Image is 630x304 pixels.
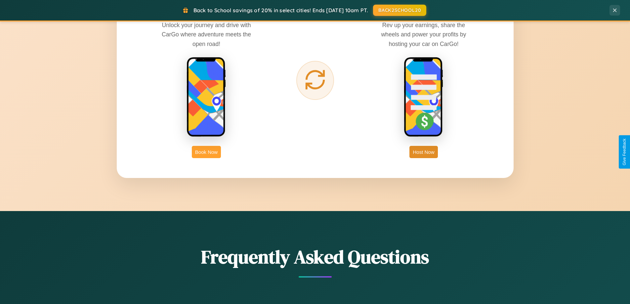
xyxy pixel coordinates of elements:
div: Give Feedback [622,139,627,165]
button: Host Now [409,146,438,158]
img: rent phone [187,57,226,138]
h2: Frequently Asked Questions [117,244,514,270]
p: Rev up your earnings, share the wheels and power your profits by hosting your car on CarGo! [374,21,473,48]
button: Book Now [192,146,221,158]
img: host phone [404,57,443,138]
span: Back to School savings of 20% in select cities! Ends [DATE] 10am PT. [193,7,368,14]
button: BACK2SCHOOL20 [373,5,426,16]
p: Unlock your journey and drive with CarGo where adventure meets the open road! [157,21,256,48]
